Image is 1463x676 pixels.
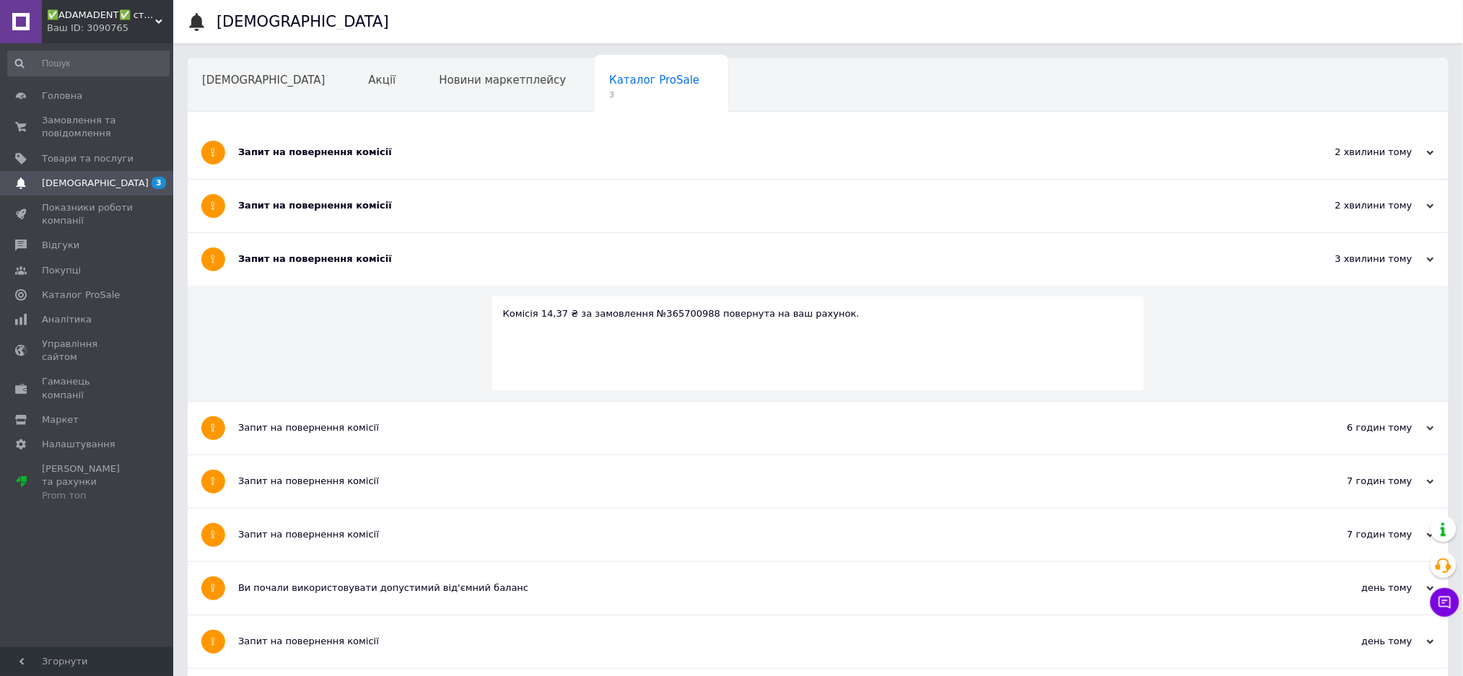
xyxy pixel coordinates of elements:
span: Каталог ProSale [609,74,699,87]
div: 7 годин тому [1290,528,1434,541]
span: Каталог ProSale [42,289,120,302]
div: 6 годин тому [1290,421,1434,434]
div: Запит на повернення комісії [238,475,1290,488]
div: 2 хвилини тому [1290,146,1434,159]
span: 3 [152,177,166,189]
div: Комісія 14,37 ₴ за замовлення №365700988 повернута на ваш рахунок. [503,307,1134,320]
div: Запит на повернення комісії [238,528,1290,541]
div: Prom топ [42,489,134,502]
span: Маркет [42,413,79,426]
span: ✅ADAMADENT✅ стоматологічний інтернет-магазин зуботехнічних та косметологічних матеріалів [47,9,155,22]
span: Замовлення та повідомлення [42,114,134,140]
div: 3 хвилини тому [1290,253,1434,265]
div: Запит на повернення комісії [238,253,1290,265]
input: Пошук [7,51,170,76]
span: Відгуки [42,239,79,252]
div: Ви почали використовувати допустимий від'ємний баланс [238,581,1290,594]
span: Управління сайтом [42,338,134,364]
span: [PERSON_NAME] та рахунки [42,462,134,502]
span: Товари та послуги [42,152,134,165]
span: Акції [369,74,396,87]
span: Налаштування [42,438,115,451]
div: день тому [1290,635,1434,648]
span: [DEMOGRAPHIC_DATA] [202,74,326,87]
div: Запит на повернення комісії [238,146,1290,159]
div: 7 годин тому [1290,475,1434,488]
div: Запит на повернення комісії [238,635,1290,648]
span: Показники роботи компанії [42,201,134,227]
span: Аналітика [42,313,92,326]
span: [DEMOGRAPHIC_DATA] [42,177,149,190]
span: Гаманець компанії [42,375,134,401]
div: Запит на повернення комісії [238,421,1290,434]
div: Ваш ID: 3090765 [47,22,173,35]
span: Головна [42,89,82,102]
span: Покупці [42,264,81,277]
span: 3 [609,89,699,100]
button: Чат з покупцем [1431,588,1459,617]
div: 2 хвилини тому [1290,199,1434,212]
div: Запит на повернення комісії [238,199,1290,212]
h1: [DEMOGRAPHIC_DATA] [217,13,389,30]
span: Новини маркетплейсу [439,74,566,87]
div: день тому [1290,581,1434,594]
